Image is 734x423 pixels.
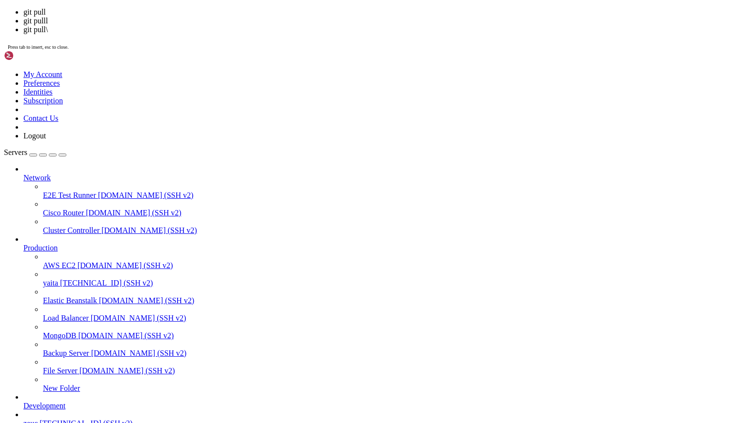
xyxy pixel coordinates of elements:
[43,226,730,235] a: Cluster Controller [DOMAIN_NAME] (SSH v2)
[4,203,607,211] x-row: [ ] Building jar: /home/ubuntu/yaita-core-backend/user-service/target/user-service-1.0.0.jar
[4,37,607,45] x-row: [ ] /home/ubuntu/yaita-core-backend/user-service/src/main/java/com/yaita/user/mapper/DriverMapper...
[4,145,607,153] x-row: [ ]
[8,228,23,235] span: INFO
[23,173,730,182] a: Network
[43,314,730,323] a: Load Balancer [DOMAIN_NAME] (SSH v2)
[39,194,141,202] span: maven-jar-plugin:3.3.0:jar
[43,296,97,305] span: Elastic Beanstalk
[4,12,607,20] x-row: [ ] /home/ubuntu/yaita-core-backend/user-service/src/main/java/com/yaita/user/mapper/DriverMapper...
[4,51,60,60] img: Shellngn
[23,96,63,105] a: Subscription
[230,170,277,177] span: user-service
[4,45,607,54] x-row: "password, userType, status, isVerified, verificationToken, rememberToken, isTemporaryPassword, p...
[4,327,607,335] x-row: [ ] Total time: 18.286 s
[4,170,607,178] x-row: [ ]
[43,209,730,217] a: Cisco Router [DOMAIN_NAME] (SSH v2)
[4,319,607,327] x-row: [ ]
[27,302,308,310] span: ------------------------------------------------------------------------
[4,70,607,78] x-row: ties: "userType, status, isVerified, verificationToken, rememberToken, isTemporaryPassword, passw...
[43,340,730,358] li: Backup Server [DOMAIN_NAME] (SSH v2)
[60,279,153,287] span: [TECHNICAL_ID] (SSH v2)
[43,279,58,287] span: yaita
[23,79,60,87] a: Preferences
[43,261,730,270] a: AWS EC2 [DOMAIN_NAME] (SSH v2)
[176,261,250,269] span: (default-install) @
[8,219,23,227] span: INFO
[43,331,730,340] a: MongoDB [DOMAIN_NAME] (SSH v2)
[8,120,23,128] span: INFO
[43,331,76,340] span: MongoDB
[4,112,607,120] x-row: [ ]
[4,136,607,145] x-row: [ ]
[23,165,730,235] li: Network
[43,323,730,340] li: MongoDB [DOMAIN_NAME] (SSH v2)
[297,219,308,227] span: ---
[199,145,289,153] span: (default-testCompile) @
[351,120,363,128] span: ---
[4,344,607,352] x-row: [ ]
[43,305,730,323] li: Load Balancer [DOMAIN_NAME] (SSH v2)
[8,261,23,269] span: INFO
[8,302,23,310] span: INFO
[8,211,23,219] span: INFO
[8,319,23,327] span: INFO
[8,203,23,211] span: INFO
[39,219,195,227] span: spring-boot-maven-plugin:3.2.0:repackage
[43,182,730,200] li: E2E Test Runner [DOMAIN_NAME] (SSH v2)
[43,384,80,392] span: New Folder
[4,211,607,219] x-row: [ ]
[23,393,730,410] li: Development
[43,375,730,393] li: New Folder
[8,252,23,260] span: INFO
[23,402,730,410] a: Development
[27,344,308,351] span: ------------------------------------------------------------------------
[27,194,39,202] span: ---
[4,120,607,128] x-row: [ ]
[23,114,59,122] a: Contact Us
[8,286,23,293] span: INFO
[168,170,230,177] span: (default-test) @
[275,352,279,360] div: (66, 42)
[43,270,730,288] li: yaita [TECHNICAL_ID] (SSH v2)
[23,17,730,25] li: git pulll
[39,261,172,269] span: maven-install-plugin:3.1.1:install
[8,37,35,45] span: WARNING
[43,209,84,217] span: Cisco Router
[27,319,308,327] span: ------------------------------------------------------------------------
[4,128,607,136] x-row: [ ] skip non existing resourceDirectory /home/ubuntu/yaita-core-backend/user-service/src/test/res...
[43,226,100,234] span: Cluster Controller
[8,62,35,70] span: WARNING
[4,294,607,302] x-row: /1.0.0/user-service-1.0.0.jar
[43,261,76,269] span: AWS EC2
[4,302,607,310] x-row: [ ]
[4,219,607,228] x-row: [ ]
[8,44,68,50] span: Press tab to insert, esc to close.
[43,217,730,235] li: Cluster Controller [DOMAIN_NAME] (SSH v2)
[4,54,607,62] x-row: tar, country, latitude, longitude, lastLoginAt, emailVerifiedAt, idImage, carRegistration".
[8,269,23,277] span: INFO
[4,29,607,37] x-row: y, latitude, longitude, lastLoginAt, emailVerifiedAt, idImage, carRegistration".
[4,178,607,186] x-row: [ ] Tests are skipped.
[27,120,39,128] span: ---
[43,288,730,305] li: Elastic Beanstalk [DOMAIN_NAME] (SSH v2)
[8,128,23,136] span: INFO
[8,136,23,144] span: INFO
[8,112,23,119] span: INFO
[8,153,23,161] span: INFO
[23,173,51,182] span: Network
[289,145,336,153] span: user-service
[277,170,289,177] span: ---
[4,244,607,252] x-row: [ ] The original artifact has been renamed to /home/ubuntu/yaita-core-backend/user-service/target...
[27,219,39,227] span: ---
[98,191,194,199] span: [DOMAIN_NAME] (SSH v2)
[4,148,27,156] span: Servers
[43,366,730,375] a: File Server [DOMAIN_NAME] (SSH v2)
[43,191,730,200] a: E2E Test Runner [DOMAIN_NAME] (SSH v2)
[4,228,607,236] x-row: [ ] Replacing main artifact /home/ubuntu/yaita-core-backend/user-service/target/user-service-1.0....
[8,335,23,343] span: INFO
[4,194,607,203] x-row: [ ]
[43,366,78,375] span: File Server
[23,70,62,78] a: My Account
[8,178,23,186] span: INFO
[43,358,730,375] li: File Server [DOMAIN_NAME] (SSH v2)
